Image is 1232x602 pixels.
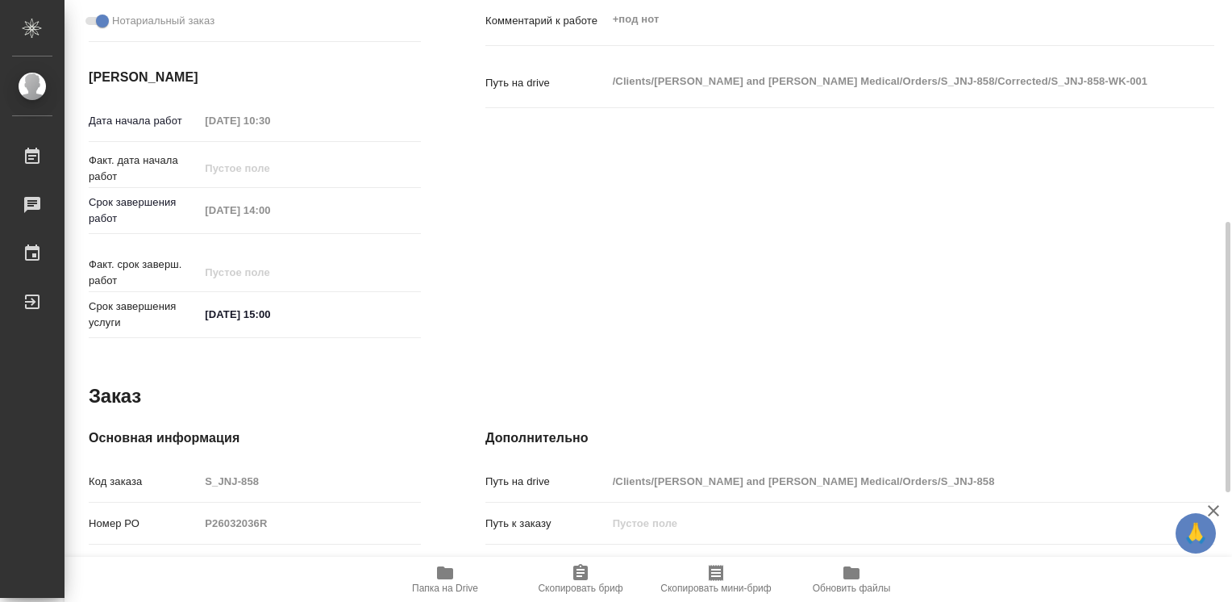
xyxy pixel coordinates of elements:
[89,383,141,409] h2: Заказ
[89,429,421,448] h4: Основная информация
[377,557,513,602] button: Папка на Drive
[648,557,784,602] button: Скопировать мини-бриф
[89,299,199,331] p: Срок завершения услуги
[89,113,199,129] p: Дата начала работ
[813,583,891,594] span: Обновить файлы
[660,583,771,594] span: Скопировать мини-бриф
[199,109,340,132] input: Пустое поле
[607,470,1154,493] input: Пустое поле
[485,516,607,532] p: Путь к заказу
[784,557,919,602] button: Обновить файлы
[607,512,1154,535] input: Пустое поле
[1182,516,1209,550] span: 🙏
[607,6,1154,33] textarea: +под нот
[89,153,199,185] p: Факт. дата начала работ
[485,474,607,490] p: Путь на drive
[89,194,199,227] p: Срок завершения работ
[199,261,340,284] input: Пустое поле
[89,68,421,87] h4: [PERSON_NAME]
[485,75,607,91] p: Путь на drive
[199,512,421,535] input: Пустое поле
[607,68,1154,95] textarea: /Clients/[PERSON_NAME] and [PERSON_NAME] Medical/Orders/S_JNJ-858/Corrected/S_JNJ-858-WK-001
[538,583,622,594] span: Скопировать бриф
[199,554,421,577] input: Пустое поле
[412,583,478,594] span: Папка на Drive
[485,13,607,29] p: Комментарий к работе
[89,257,199,289] p: Факт. срок заверш. работ
[89,516,199,532] p: Номер РО
[199,157,340,180] input: Пустое поле
[485,429,1214,448] h4: Дополнительно
[199,199,340,222] input: Пустое поле
[513,557,648,602] button: Скопировать бриф
[199,470,421,493] input: Пустое поле
[89,474,199,490] p: Код заказа
[112,13,214,29] span: Нотариальный заказ
[199,303,340,326] input: ✎ Введи что-нибудь
[1176,513,1216,554] button: 🙏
